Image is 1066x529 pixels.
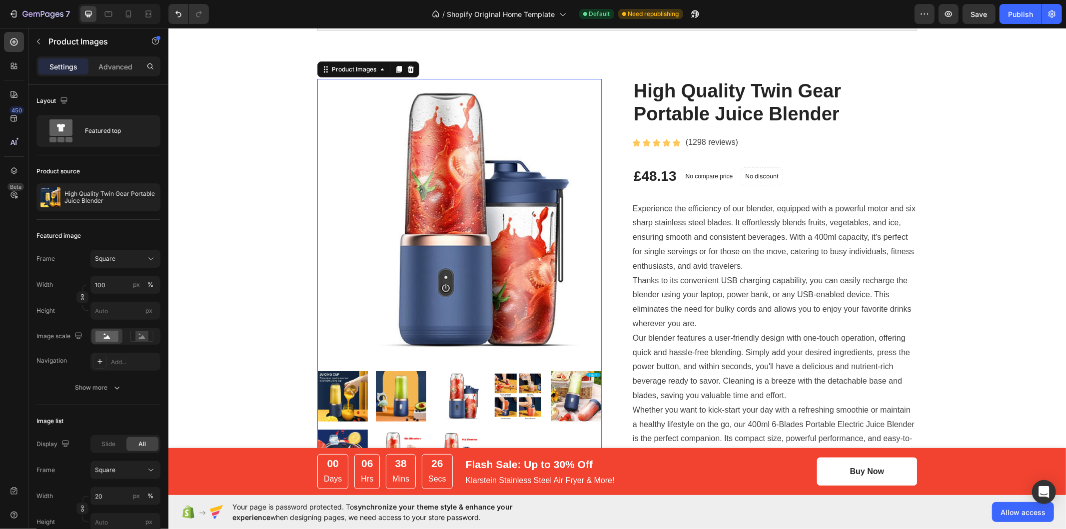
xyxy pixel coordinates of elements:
[963,4,996,24] button: Save
[49,61,77,72] p: Settings
[628,9,679,18] span: Need republishing
[144,490,156,502] button: px
[36,94,70,108] div: Layout
[297,429,446,445] p: Flash Sale: Up to 30% Off
[36,417,63,426] div: Image list
[139,440,146,449] span: All
[36,167,80,176] div: Product source
[90,276,160,294] input: px%
[192,444,205,459] p: Hrs
[144,279,156,291] button: px
[224,429,241,442] div: 38
[101,440,115,449] span: Slide
[36,518,55,527] label: Height
[98,61,132,72] p: Advanced
[36,330,84,343] div: Image scale
[464,176,747,430] p: Experience the efficiency of our blender, equipped with a powerful motor and six sharp stainless ...
[147,280,153,289] div: %
[232,503,513,522] span: synchronize your theme style & enhance your experience
[7,183,24,191] div: Beta
[36,231,81,240] div: Featured image
[517,145,565,151] p: No compare price
[90,250,160,268] button: Square
[85,119,146,142] div: Featured top
[4,4,74,24] button: 7
[260,429,278,442] div: 26
[517,107,570,122] p: (1298 reviews)
[111,358,158,367] div: Add...
[971,10,988,18] span: Save
[36,438,71,451] div: Display
[90,302,160,320] input: px
[1008,9,1033,19] div: Publish
[224,444,241,459] p: Mins
[145,518,152,526] span: px
[36,254,55,263] label: Frame
[9,106,24,114] div: 450
[64,190,156,204] p: High Quality Twin Gear Portable Juice Blender
[1001,507,1046,518] span: Allow access
[145,307,152,314] span: px
[1000,4,1042,24] button: Publish
[297,447,446,459] p: Klarstein Stainless Steel Air Fryer & More!
[133,492,140,501] div: px
[682,438,716,450] div: Buy Now
[130,279,142,291] button: %
[589,9,610,18] span: Default
[65,8,70,20] p: 7
[232,502,552,523] span: Your page is password protected. To when designing pages, we need access to your store password.
[36,492,53,501] label: Width
[443,9,445,19] span: /
[192,429,205,442] div: 06
[161,37,210,46] div: Product Images
[992,502,1054,522] button: Allow access
[95,254,115,263] span: Square
[133,280,140,289] div: px
[260,444,278,459] p: Secs
[577,144,610,153] p: No discount
[36,306,55,315] label: Height
[75,383,122,393] div: Show more
[36,466,55,475] label: Frame
[130,490,142,502] button: %
[36,356,67,365] div: Navigation
[147,492,153,501] div: %
[90,487,160,505] input: px%
[90,461,160,479] button: Square
[168,4,209,24] div: Undo/Redo
[464,139,509,158] div: £48.13
[1032,480,1056,504] div: Open Intercom Messenger
[36,379,160,397] button: Show more
[36,280,53,289] label: Width
[40,187,60,207] img: product feature img
[464,51,749,98] h2: High Quality Twin Gear Portable Juice Blender
[48,35,133,47] p: Product Images
[649,430,749,458] button: Buy Now
[168,28,1066,495] iframe: Design area
[95,466,115,475] span: Square
[447,9,555,19] span: Shopify Original Home Template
